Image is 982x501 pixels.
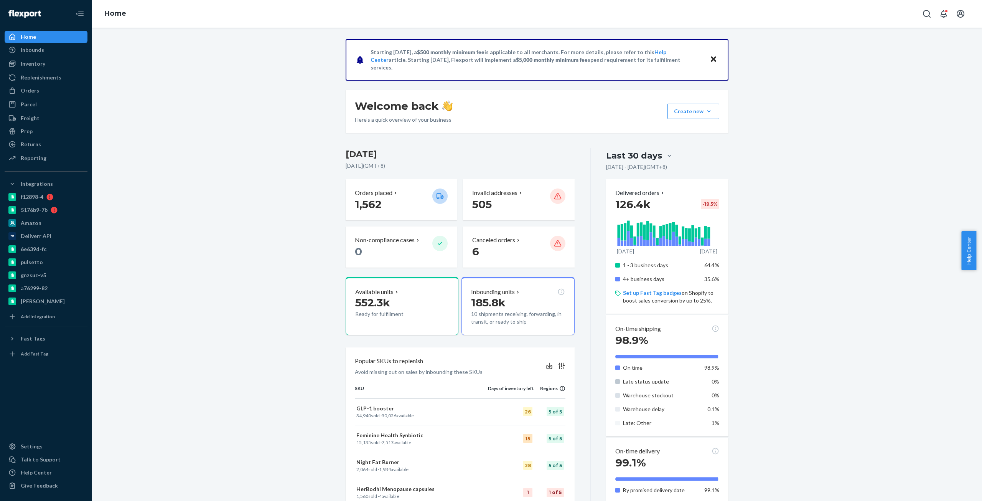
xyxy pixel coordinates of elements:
[5,440,87,453] a: Settings
[356,413,371,418] span: 34,940
[382,413,396,418] span: 30,026
[5,480,87,492] button: Give Feedback
[356,439,486,446] p: sold · available
[5,44,87,56] a: Inbounds
[72,6,87,21] button: Close Navigation
[382,440,394,445] span: 7,517
[708,54,718,65] button: Close
[615,188,666,197] p: Delivered orders
[700,248,717,255] p: [DATE]
[5,98,87,111] a: Parcel
[712,378,719,385] span: 0%
[523,434,532,443] div: 15
[21,193,43,201] div: f12898-4
[623,364,699,372] p: On time
[356,440,371,445] span: 15,135
[5,466,87,479] a: Help Center
[547,434,564,443] div: 5 of 5
[379,466,391,472] span: 1,934
[488,385,534,398] th: Days of inventory left
[623,275,699,283] p: 4+ business days
[5,58,87,70] a: Inventory
[5,112,87,124] a: Freight
[5,125,87,137] a: Prep
[606,150,662,162] div: Last 30 days
[472,245,479,258] span: 6
[5,282,87,294] a: a76299-82
[953,6,968,21] button: Open account menu
[346,277,458,335] button: Available units552.3kReady for fulfillment
[5,31,87,43] a: Home
[615,334,648,347] span: 98.9%
[356,493,368,499] span: 1,560
[21,46,44,54] div: Inbounds
[355,385,488,398] th: SKU
[355,296,390,309] span: 552.3k
[346,148,575,160] h3: [DATE]
[547,488,564,497] div: 1 of 5
[707,406,719,412] span: 0.1%
[8,10,41,18] img: Flexport logo
[21,245,46,253] div: 6e639d-fc
[356,405,486,412] p: GLP-1 booster
[356,458,486,466] p: Night Fat Burner
[523,461,532,470] div: 28
[704,487,719,493] span: 99.1%
[5,230,87,242] a: Deliverr API
[21,443,43,450] div: Settings
[21,141,41,148] div: Returns
[534,385,565,392] div: Regions
[371,48,702,71] p: Starting [DATE], a is applicable to all merchants. For more details, please refer to this article...
[704,262,719,268] span: 64.4%
[5,348,87,360] a: Add Fast Tag
[21,219,41,227] div: Amazon
[615,324,661,333] p: On-time shipping
[346,179,457,220] button: Orders placed 1,562
[547,407,564,416] div: 5 of 5
[5,295,87,308] a: [PERSON_NAME]
[615,456,646,469] span: 99.1%
[346,162,575,170] p: [DATE] ( GMT+8 )
[355,310,426,318] p: Ready for fulfillment
[623,405,699,413] p: Warehouse delay
[21,232,51,240] div: Deliverr API
[355,188,392,197] p: Orders placed
[472,236,515,245] p: Canceled orders
[547,461,564,470] div: 5 of 5
[5,84,87,97] a: Orders
[712,420,719,426] span: 1%
[623,289,719,304] p: on Shopify to boost sales conversion by up to 25%.
[21,101,37,108] div: Parcel
[471,310,565,326] p: 10 shipments receiving, forwarding, in transit, or ready to ship
[346,227,457,268] button: Non-compliance cases 0
[919,6,934,21] button: Open Search Box
[104,9,126,18] a: Home
[472,188,517,197] p: Invalid addresses
[961,231,976,270] button: Help Center
[623,419,699,427] p: Late: Other
[21,335,45,342] div: Fast Tags
[21,456,61,463] div: Talk to Support
[516,56,588,63] span: $5,000 monthly minimum fee
[623,392,699,399] p: Warehouse stockout
[704,276,719,282] span: 35.6%
[355,99,453,113] h1: Welcome back
[356,466,368,472] span: 2,064
[623,486,699,494] p: By promised delivery date
[355,368,483,376] p: Avoid missing out on sales by inbounding these SKUs
[21,114,40,122] div: Freight
[5,332,87,345] button: Fast Tags
[355,245,362,258] span: 0
[355,288,394,296] p: Available units
[21,180,53,188] div: Integrations
[615,447,660,456] p: On-time delivery
[21,482,58,489] div: Give Feedback
[5,269,87,281] a: gnzsuz-v5
[623,378,699,385] p: Late status update
[936,6,951,21] button: Open notifications
[617,248,634,255] p: [DATE]
[704,364,719,371] span: 98.9%
[355,357,423,365] p: Popular SKUs to replenish
[5,243,87,255] a: 6e639d-fc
